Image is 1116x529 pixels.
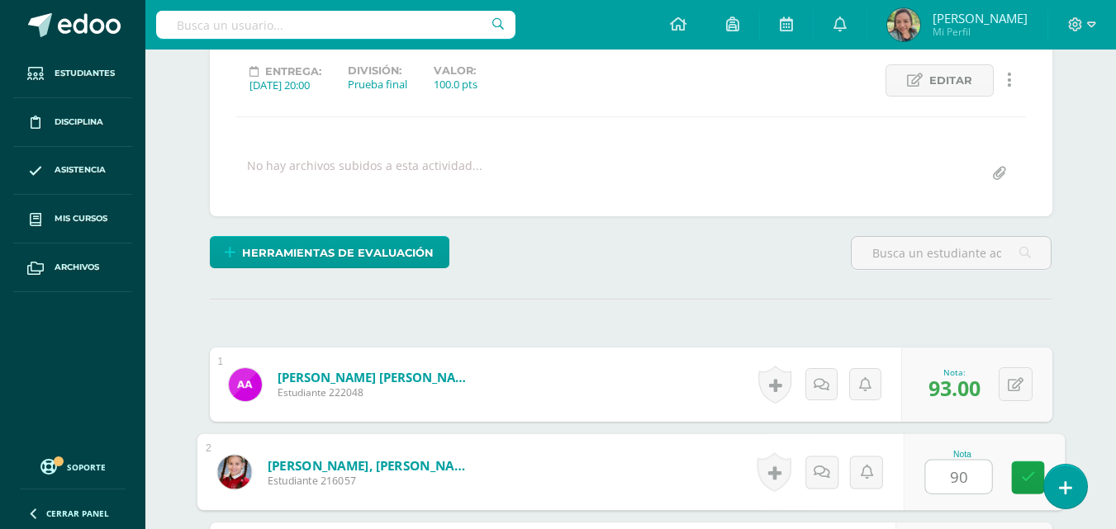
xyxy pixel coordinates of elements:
label: División: [348,64,407,77]
span: Mis cursos [55,212,107,225]
a: [PERSON_NAME] [PERSON_NAME] [278,369,476,385]
img: b25620476b1800cfd3b3f0a67be861b8.png [217,455,251,489]
a: Asistencia [13,147,132,196]
input: Busca un estudiante aquí... [852,237,1051,269]
span: Cerrar panel [46,508,109,519]
input: 0-100.0 [925,461,991,494]
label: Valor: [434,64,477,77]
span: Herramientas de evaluación [242,238,434,268]
img: f894b938de06bffff016ecec4036e6ed.png [229,368,262,401]
div: 100.0 pts [434,77,477,92]
span: Disciplina [55,116,103,129]
span: Archivos [55,261,99,274]
span: Mi Perfil [933,25,1028,39]
span: Asistencia [55,163,106,177]
span: Entrega: [265,65,321,78]
span: [PERSON_NAME] [933,10,1028,26]
span: Editar [929,65,972,96]
a: Herramientas de evaluación [210,236,449,268]
a: Archivos [13,243,132,292]
a: Estudiantes [13,50,132,98]
div: No hay archivos subidos a esta actividad... [247,158,482,190]
div: Nota: [928,366,981,378]
span: Estudiantes [55,67,115,80]
div: Nota [924,450,1000,459]
input: Busca un usuario... [156,11,515,39]
span: Soporte [67,461,106,473]
span: Estudiante 216057 [267,474,471,489]
a: Disciplina [13,98,132,147]
img: 125d6587ac5afceeb0a154d7bf529833.png [887,8,920,41]
div: [DATE] 20:00 [249,78,321,92]
span: Estudiante 222048 [278,385,476,399]
div: Prueba final [348,77,407,92]
a: [PERSON_NAME], [PERSON_NAME] [267,456,471,474]
a: Soporte [20,455,126,477]
span: 93.00 [928,374,981,402]
a: Mis cursos [13,195,132,243]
